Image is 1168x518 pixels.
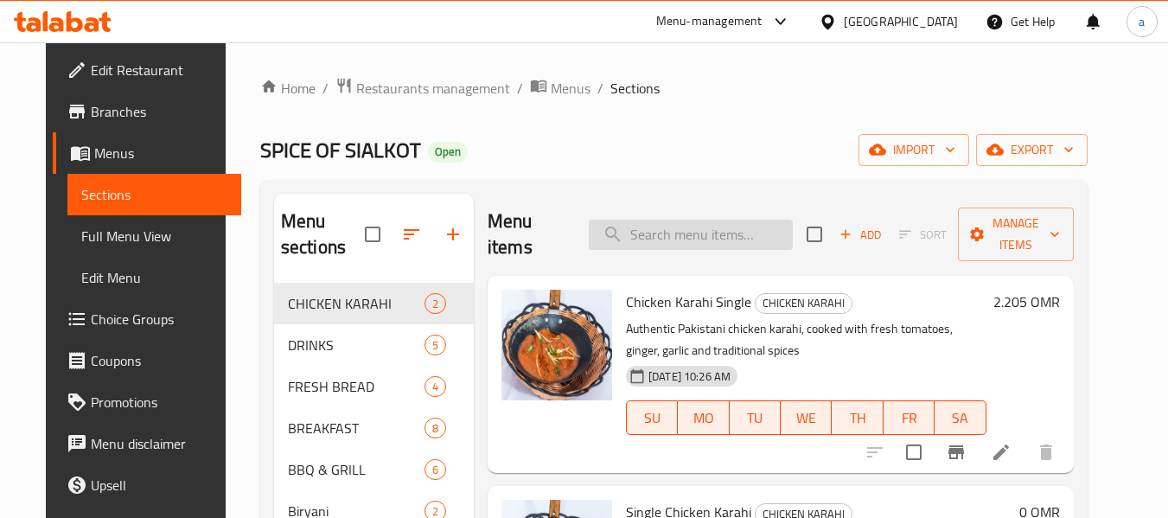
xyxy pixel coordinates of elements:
[53,464,241,506] a: Upsell
[872,139,955,161] span: import
[737,406,774,431] span: TU
[626,400,678,435] button: SU
[81,226,227,246] span: Full Menu View
[67,215,241,257] a: Full Menu View
[993,290,1060,314] h6: 2.205 OMR
[839,406,876,431] span: TH
[833,221,888,248] button: Add
[354,216,391,253] span: Select all sections
[428,142,468,163] div: Open
[281,208,365,260] h2: Menu sections
[425,420,445,437] span: 8
[91,101,227,122] span: Branches
[896,434,932,470] span: Select to update
[274,283,474,324] div: CHICKEN KARAHI2
[260,78,316,99] a: Home
[274,407,474,449] div: BREAKFAST8
[288,418,424,438] span: BREAKFAST
[597,78,603,99] li: /
[91,475,227,496] span: Upsell
[641,368,737,385] span: [DATE] 10:26 AM
[425,337,445,354] span: 5
[424,459,446,480] div: items
[858,134,969,166] button: import
[428,144,468,159] span: Open
[356,78,510,99] span: Restaurants management
[425,462,445,478] span: 6
[796,216,833,253] span: Select section
[335,77,510,99] a: Restaurants management
[274,366,474,407] div: FRESH BREAD4
[976,134,1088,166] button: export
[91,60,227,80] span: Edit Restaurant
[781,400,832,435] button: WE
[94,143,227,163] span: Menus
[425,296,445,312] span: 2
[890,406,928,431] span: FR
[260,131,421,169] span: SPICE OF SIALKOT
[941,406,979,431] span: SA
[678,400,729,435] button: MO
[589,220,793,250] input: search
[67,257,241,298] a: Edit Menu
[81,184,227,205] span: Sections
[626,289,751,315] span: Chicken Karahi Single
[322,78,329,99] li: /
[530,77,590,99] a: Menus
[274,449,474,490] div: BBQ & GRILL6
[424,418,446,438] div: items
[425,379,445,395] span: 4
[517,78,523,99] li: /
[260,77,1088,99] nav: breadcrumb
[837,225,884,245] span: Add
[991,442,1012,463] a: Edit menu item
[1139,12,1145,31] span: a
[884,400,935,435] button: FR
[53,423,241,464] a: Menu disclaimer
[53,49,241,91] a: Edit Restaurant
[501,290,612,400] img: Chicken Karahi Single
[935,432,977,473] button: Branch-specific-item
[81,267,227,288] span: Edit Menu
[610,78,660,99] span: Sections
[288,293,424,314] span: CHICKEN KARAHI
[288,459,424,480] span: BBQ & GRILL
[274,324,474,366] div: DRINKS5
[788,406,825,431] span: WE
[972,213,1060,256] span: Manage items
[424,376,446,397] div: items
[935,400,986,435] button: SA
[755,293,852,314] div: CHICKEN KARAHI
[53,132,241,174] a: Menus
[91,350,227,371] span: Coupons
[91,392,227,412] span: Promotions
[626,318,986,361] p: Authentic Pakistani chicken karahi, cooked with fresh tomatoes, ginger, garlic and traditional sp...
[488,208,568,260] h2: Menu items
[91,309,227,329] span: Choice Groups
[844,12,958,31] div: [GEOGRAPHIC_DATA]
[656,11,763,32] div: Menu-management
[888,221,958,248] span: Select section first
[990,139,1074,161] span: export
[832,400,883,435] button: TH
[53,340,241,381] a: Coupons
[53,381,241,423] a: Promotions
[634,406,671,431] span: SU
[53,298,241,340] a: Choice Groups
[424,335,446,355] div: items
[53,91,241,132] a: Branches
[391,214,432,255] span: Sort sections
[730,400,781,435] button: TU
[288,376,424,397] span: FRESH BREAD
[756,293,852,313] span: CHICKEN KARAHI
[958,208,1074,261] button: Manage items
[424,293,446,314] div: items
[91,433,227,454] span: Menu disclaimer
[685,406,722,431] span: MO
[1025,432,1067,473] button: delete
[551,78,590,99] span: Menus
